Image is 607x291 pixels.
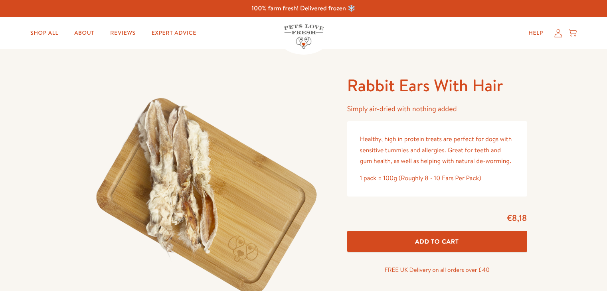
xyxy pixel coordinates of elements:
p: Simply air-dried with nothing added [347,103,527,115]
a: Reviews [104,25,142,41]
p: Healthy, high in protein treats are perfect for dogs with sensitive tummies and allergies. Great ... [360,134,514,167]
h1: Rabbit Ears With Hair [347,75,527,96]
span: €8,18 [507,212,527,224]
a: Expert Advice [145,25,203,41]
a: Shop All [24,25,65,41]
img: Pets Love Fresh [284,24,324,49]
button: Add To Cart [347,231,527,252]
p: FREE UK Delivery on all orders over £40 [347,265,527,275]
span: Add To Cart [415,237,459,246]
a: About [68,25,101,41]
div: 1 pack = 100g (Roughly 8 - 10 Ears Per Pack) [360,173,514,184]
a: Help [522,25,550,41]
